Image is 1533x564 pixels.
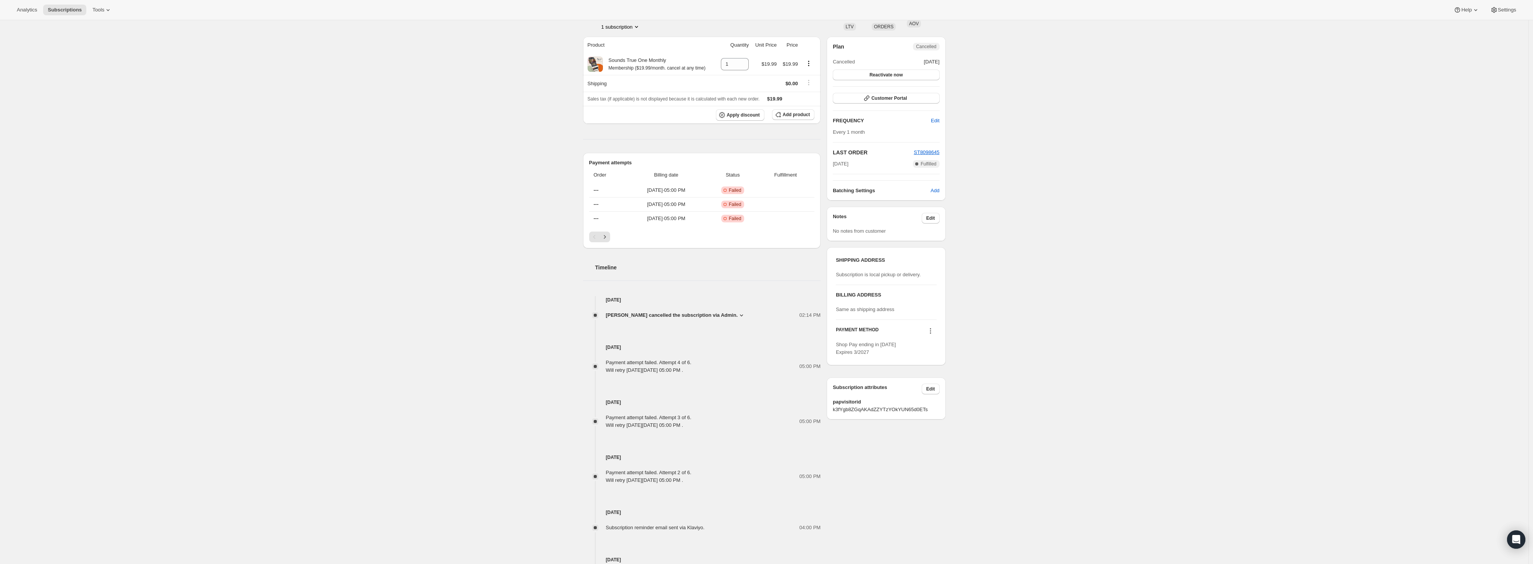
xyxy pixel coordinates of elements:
th: Product [583,37,717,53]
span: [DATE] · 05:00 PM [628,186,704,194]
div: Sounds True One Monthly [603,57,706,72]
span: [DATE] [833,160,848,168]
span: Cancelled [833,58,855,66]
div: Payment attempt failed. Attempt 2 of 6. Will retry [DATE][DATE] 05:00 PM . [606,469,691,484]
h3: SHIPPING ADDRESS [836,256,936,264]
span: [DATE] · 05:00 PM [628,215,704,222]
th: Quantity [716,37,751,53]
button: Analytics [12,5,42,15]
h4: [DATE] [583,399,821,406]
span: --- [594,187,599,193]
button: Apply discount [716,109,764,121]
button: Edit [922,384,940,394]
span: Settings [1498,7,1516,13]
span: Analytics [17,7,37,13]
h2: FREQUENCY [833,117,931,125]
span: $19.99 [762,61,777,67]
span: Shop Pay ending in [DATE] Expires 3/2027 [836,342,896,355]
span: Every 1 month [833,129,865,135]
span: Subscription reminder email sent via Klaviyo. [606,525,705,530]
span: No notes from customer [833,228,886,234]
h2: LAST ORDER [833,149,914,156]
span: Same as shipping address [836,306,894,312]
span: Failed [729,201,741,207]
span: LTV [846,24,854,29]
span: Tools [92,7,104,13]
span: Billing date [628,171,704,179]
button: Add [926,185,944,197]
button: Product actions [803,59,815,68]
span: ORDERS [874,24,893,29]
th: Order [589,167,626,183]
span: [PERSON_NAME] cancelled the subscription via Admin. [606,311,738,319]
h3: Notes [833,213,922,224]
span: Fulfillment [761,171,810,179]
button: Help [1449,5,1484,15]
span: Status [709,171,757,179]
span: Subscriptions [48,7,82,13]
h3: PAYMENT METHOD [836,327,879,337]
span: Customer Portal [871,95,907,101]
a: ST8098645 [914,149,939,155]
span: 05:00 PM [800,418,821,425]
button: Reactivate now [833,70,939,80]
span: Add [930,187,939,194]
span: Cancelled [916,44,936,50]
button: Edit [922,213,940,224]
button: Customer Portal [833,93,939,104]
span: papvisitorid [833,398,939,406]
span: $19.99 [783,61,798,67]
span: Failed [729,187,741,193]
h4: [DATE] [583,296,821,304]
button: Shipping actions [803,78,815,87]
span: Add product [783,112,810,118]
th: Price [779,37,800,53]
h6: Batching Settings [833,187,930,194]
span: 02:14 PM [800,311,821,319]
span: AOV [909,21,919,26]
span: 05:00 PM [800,473,821,480]
span: [DATE] · 05:00 PM [628,201,704,208]
img: product img [588,57,603,72]
h3: BILLING ADDRESS [836,291,936,299]
span: Fulfilled [921,161,936,167]
span: 05:00 PM [800,363,821,370]
span: Edit [931,117,939,125]
button: Edit [926,115,944,127]
div: Payment attempt failed. Attempt 4 of 6. Will retry [DATE][DATE] 05:00 PM . [606,359,691,374]
span: --- [594,216,599,221]
button: ST8098645 [914,149,939,156]
span: Edit [926,386,935,392]
span: Apply discount [727,112,760,118]
span: Reactivate now [869,72,903,78]
span: k3fYgb8ZGqAKAdZZYTzYOkYUN65d0ETs [833,406,939,413]
button: Next [599,232,610,242]
span: [DATE] [924,58,940,66]
span: $19.99 [767,96,782,102]
h4: [DATE] [583,454,821,461]
h2: Payment attempts [589,159,815,167]
h2: Timeline [595,264,821,271]
span: 04:00 PM [800,524,821,532]
h3: Subscription attributes [833,384,922,394]
button: Tools [88,5,116,15]
span: --- [594,201,599,207]
button: Add product [772,109,814,120]
span: Failed [729,216,741,222]
small: Membership ($19.99/month. cancel at any time) [609,65,706,71]
span: Sales tax (if applicable) is not displayed because it is calculated with each new order. [588,96,760,102]
th: Shipping [583,75,717,92]
button: Subscriptions [43,5,86,15]
span: Help [1461,7,1472,13]
div: Payment attempt failed. Attempt 3 of 6. Will retry [DATE][DATE] 05:00 PM . [606,414,691,429]
h2: Plan [833,43,844,50]
button: [PERSON_NAME] cancelled the subscription via Admin. [606,311,746,319]
span: Edit [926,215,935,221]
button: Product actions [601,23,640,31]
span: $0.00 [785,81,798,86]
h4: [DATE] [583,556,821,564]
nav: Pagination [589,232,815,242]
h4: [DATE] [583,509,821,516]
div: Open Intercom Messenger [1507,530,1525,549]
